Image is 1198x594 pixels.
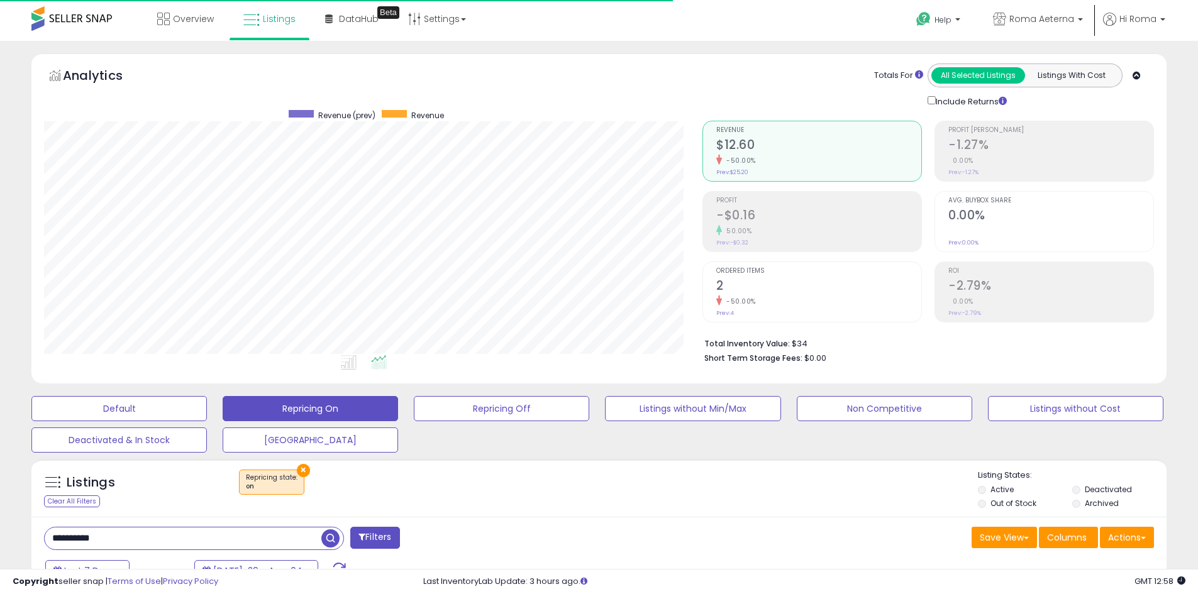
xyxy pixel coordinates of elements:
h2: $12.60 [716,138,921,155]
small: Prev: -1.27% [948,168,979,176]
label: Out of Stock [990,498,1036,509]
div: Totals For [874,70,923,82]
small: -50.00% [722,156,756,165]
h2: -1.27% [948,138,1153,155]
button: Filters [350,527,399,549]
span: Columns [1047,531,1087,544]
li: $34 [704,335,1145,350]
button: Deactivated & In Stock [31,427,207,453]
span: $0.00 [804,352,826,364]
h2: 0.00% [948,208,1153,225]
label: Active [990,484,1014,495]
small: 0.00% [948,297,973,306]
span: DataHub [339,13,379,25]
span: Profit [716,197,921,204]
div: seller snap | | [13,576,218,588]
small: Prev: $25.20 [716,168,748,176]
i: Get Help [916,11,931,27]
span: Avg. Buybox Share [948,197,1153,204]
a: Hi Roma [1103,13,1165,41]
div: Include Returns [918,94,1022,108]
button: × [297,464,310,477]
h2: -$0.16 [716,208,921,225]
button: Default [31,396,207,421]
span: Profit [PERSON_NAME] [948,127,1153,134]
span: Compared to: [131,566,189,578]
button: Last 7 Days [45,560,130,581]
div: Last InventoryLab Update: 3 hours ago. [423,576,1185,588]
span: ROI [948,268,1153,275]
small: -50.00% [722,297,756,306]
a: Help [906,2,973,41]
button: Actions [1100,527,1154,548]
div: on [246,482,297,491]
span: Repricing state : [246,473,297,492]
small: Prev: 4 [716,309,734,317]
b: Short Term Storage Fees: [704,353,802,363]
strong: Copyright [13,575,58,587]
span: Last 7 Days [64,564,114,577]
button: Repricing Off [414,396,589,421]
button: Repricing On [223,396,398,421]
button: Non Competitive [797,396,972,421]
button: Listings With Cost [1024,67,1118,84]
div: Clear All Filters [44,495,100,507]
h2: -2.79% [948,278,1153,295]
span: Help [935,14,951,25]
small: 50.00% [722,226,752,236]
button: Columns [1039,527,1098,548]
span: Revenue [716,127,921,134]
small: Prev: -2.79% [948,309,981,317]
span: [DATE]-29 - Aug-04 [213,564,302,577]
span: Revenue (prev) [318,110,375,121]
small: Prev: -$0.32 [716,239,748,246]
h2: 2 [716,278,921,295]
span: Listings [263,13,296,25]
a: Terms of Use [108,575,161,587]
button: [GEOGRAPHIC_DATA] [223,427,398,453]
div: Tooltip anchor [377,6,399,19]
a: Privacy Policy [163,575,218,587]
button: Save View [972,527,1037,548]
button: Listings without Min/Max [605,396,780,421]
span: Revenue [411,110,444,121]
span: Overview [173,13,214,25]
button: [DATE]-29 - Aug-04 [194,560,318,581]
span: Hi Roma [1119,13,1156,25]
button: Listings without Cost [988,396,1163,421]
label: Archived [1085,498,1119,509]
h5: Analytics [63,67,147,87]
button: All Selected Listings [931,67,1025,84]
small: Prev: 0.00% [948,239,979,246]
span: 2025-08-12 12:58 GMT [1134,575,1185,587]
p: Listing States: [978,470,1167,481]
span: Ordered Items [716,268,921,275]
h5: Listings [67,474,115,492]
small: 0.00% [948,156,973,165]
span: Roma Aeterna [1009,13,1074,25]
b: Total Inventory Value: [704,338,790,349]
label: Deactivated [1085,484,1132,495]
